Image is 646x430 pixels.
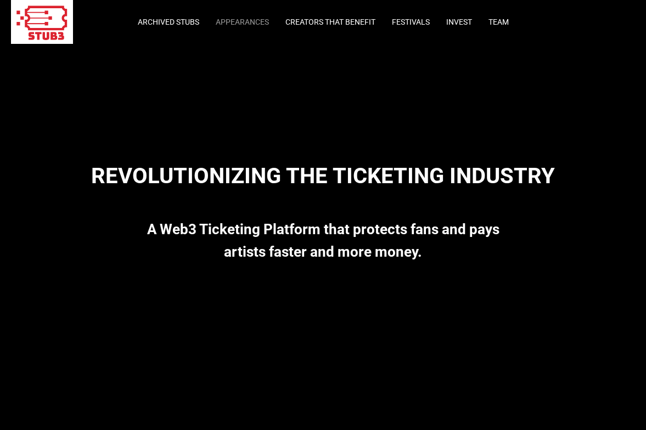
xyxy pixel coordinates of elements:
a: Archived Stubs [138,18,199,26]
a: Invest [446,18,472,26]
strong: A Web3 Ticketing Platform that protects fans and pays artists faster and more money. [147,221,499,259]
div: Revolutionizing the Ticketing Industry [65,137,581,189]
a: Creators that Benefit [285,18,375,26]
a: Appearances [216,18,269,26]
a: Team [488,18,509,26]
a: Festivals [392,18,430,26]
